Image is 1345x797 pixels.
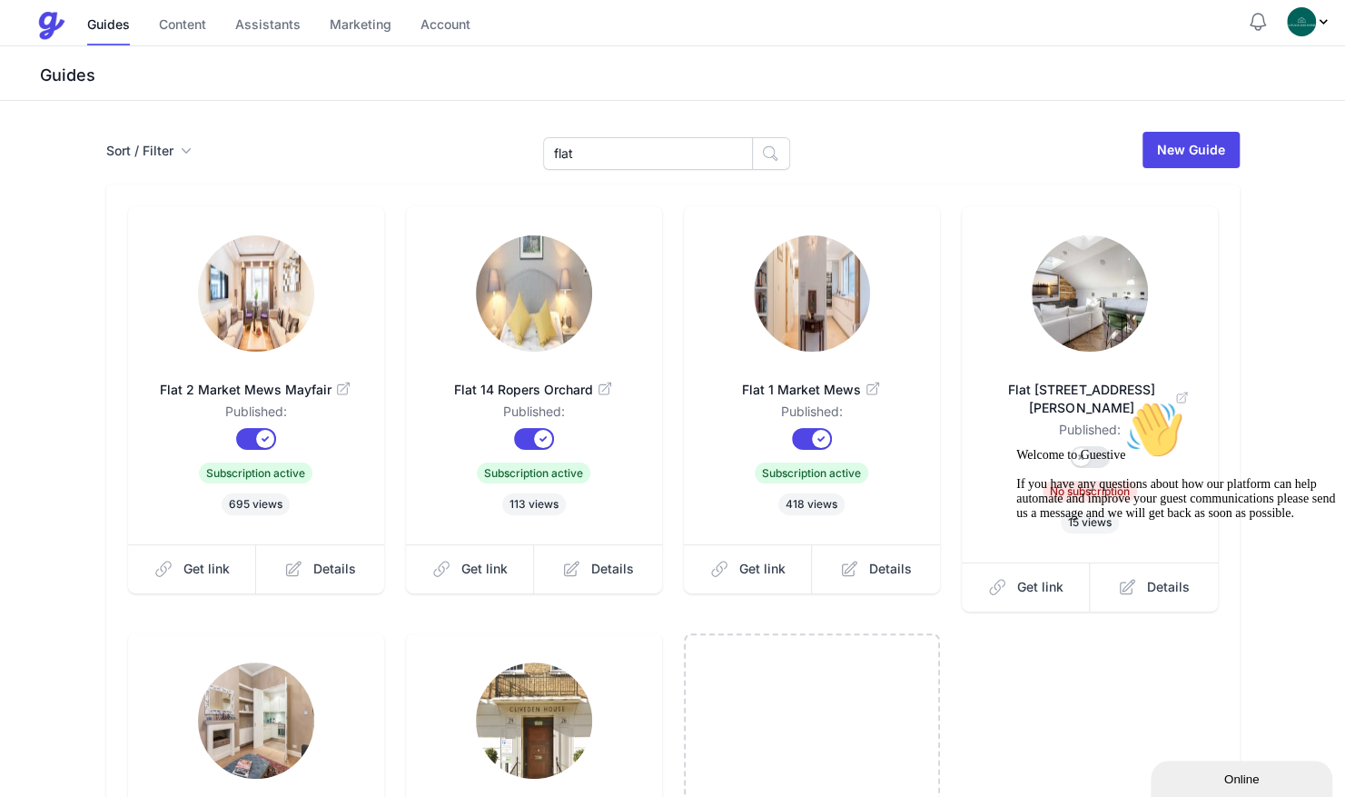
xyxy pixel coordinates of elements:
a: Guides [87,6,130,45]
h3: Guides [36,65,1345,86]
img: :wave: [116,7,174,65]
span: Flat 2 Market Mews Mayfair [157,381,355,399]
a: Details [534,544,662,593]
img: Guestive Guides [36,11,65,40]
a: Flat [STREET_ADDRESS][PERSON_NAME] [991,359,1189,421]
a: Marketing [330,6,391,45]
img: fg97da14w7gck46guna1jav548s5 [1032,235,1148,352]
a: Get link [406,544,535,593]
img: oovs19i4we9w73xo0bfpgswpi0cd [1287,7,1316,36]
img: 5t2grb20exx957lbx4zy4bmzsyj0 [476,663,592,779]
dd: Published: [991,421,1189,446]
a: Get link [962,563,1091,612]
dd: Published: [435,403,633,428]
a: Content [159,6,206,45]
span: Flat 1 Market Mews [713,381,911,399]
a: Flat 14 Ropers Orchard [435,359,633,403]
iframe: chat widget [1009,394,1336,752]
img: xm3yavlnb4f2c1u8spx8tmgyuana [754,235,870,352]
a: Flat 2 Market Mews Mayfair [157,359,355,403]
span: Details [591,560,634,578]
span: Subscription active [477,463,590,483]
img: 76x8fwygccrwjthm15qs645ukzgx [198,663,314,779]
span: Get link [739,560,786,578]
span: 418 views [778,493,845,515]
span: Flat [STREET_ADDRESS][PERSON_NAME] [991,381,1189,417]
span: Flat 14 Ropers Orchard [435,381,633,399]
a: New Guide [1142,132,1240,168]
img: xcoem7jyjxpu3fgtqe3kd93uc2z7 [198,235,314,352]
span: Get link [461,560,508,578]
span: Details [313,560,356,578]
a: Assistants [235,6,301,45]
span: Get link [183,560,230,578]
div: Welcome to Guestive👋If you have any questions about how our platform can help automate and improv... [7,7,334,127]
input: Search Guides [543,137,753,170]
img: 2s67n29225moh7jmpf08sqzvv4ip [476,235,592,352]
a: Account [420,6,470,45]
dd: Published: [157,403,355,428]
dd: Published: [713,403,911,428]
a: Get link [128,544,257,593]
a: Get link [684,544,813,593]
span: Details [869,560,912,578]
iframe: chat widget [1151,757,1336,797]
a: Details [256,544,384,593]
a: Details [812,544,940,593]
span: Subscription active [755,463,868,483]
button: Sort / Filter [106,142,192,160]
a: Flat 1 Market Mews [713,359,911,403]
div: Profile Menu [1287,7,1330,36]
span: 113 views [502,493,566,515]
span: Welcome to Guestive If you have any questions about how our platform can help automate and improv... [7,55,326,126]
span: Subscription active [199,463,312,483]
button: Notifications [1247,11,1269,33]
span: 695 views [222,493,290,515]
